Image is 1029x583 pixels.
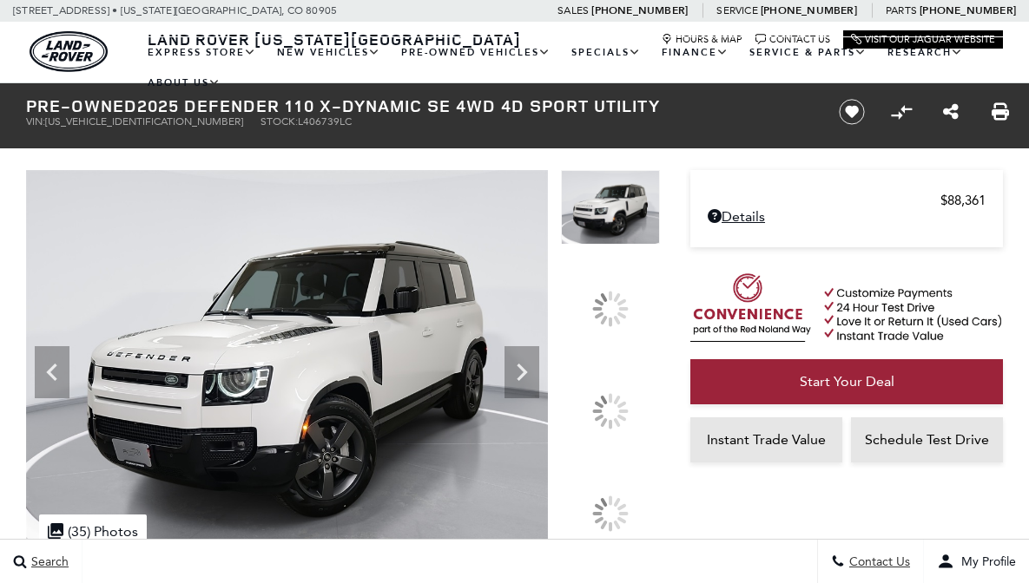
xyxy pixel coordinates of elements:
span: Start Your Deal [800,373,894,390]
nav: Main Navigation [137,37,1003,98]
span: [US_VEHICLE_IDENTIFICATION_NUMBER] [45,115,243,128]
strong: Pre-Owned [26,94,137,117]
span: Schedule Test Drive [865,431,989,448]
span: Land Rover [US_STATE][GEOGRAPHIC_DATA] [148,29,521,49]
a: Share this Pre-Owned 2025 Defender 110 X-Dynamic SE 4WD 4D Sport Utility [943,102,959,122]
a: About Us [137,68,231,98]
span: Service [716,4,757,16]
span: Contact Us [845,554,910,569]
a: Pre-Owned Vehicles [391,37,561,68]
a: Land Rover [US_STATE][GEOGRAPHIC_DATA] [137,29,531,49]
button: user-profile-menu [924,540,1029,583]
div: (35) Photos [39,514,147,548]
a: Contact Us [755,34,830,45]
a: Details [708,208,986,225]
a: Service & Parts [739,37,877,68]
span: Parts [886,4,917,16]
a: New Vehicles [267,37,391,68]
a: Hours & Map [662,34,742,45]
a: Finance [651,37,739,68]
a: [PHONE_NUMBER] [591,3,688,17]
a: $88,361 [708,193,986,208]
a: Specials [561,37,651,68]
span: Sales [557,4,589,16]
span: Search [27,554,69,569]
button: Save vehicle [833,98,871,126]
button: Compare vehicle [888,99,914,125]
h1: 2025 Defender 110 X-Dynamic SE 4WD 4D Sport Utility [26,96,810,115]
span: My Profile [954,554,1016,569]
a: Start Your Deal [690,359,1003,404]
img: Used 2025 Fuji White Land Rover X-Dynamic SE image 1 [26,170,548,561]
a: land-rover [30,31,108,72]
img: Used 2025 Fuji White Land Rover X-Dynamic SE image 1 [561,170,660,245]
span: Instant Trade Value [707,431,826,448]
a: Visit Our Jaguar Website [851,34,995,45]
span: $88,361 [940,193,986,208]
a: Instant Trade Value [690,417,842,462]
img: Land Rover [30,31,108,72]
a: Research [877,37,973,68]
a: Schedule Test Drive [851,417,1003,462]
a: [PHONE_NUMBER] [920,3,1016,17]
a: Print this Pre-Owned 2025 Defender 110 X-Dynamic SE 4WD 4D Sport Utility [992,102,1009,122]
a: [PHONE_NUMBER] [761,3,857,17]
span: Stock: [261,115,298,128]
a: EXPRESS STORE [137,37,267,68]
a: [STREET_ADDRESS] • [US_STATE][GEOGRAPHIC_DATA], CO 80905 [13,4,337,16]
span: L406739LC [298,115,352,128]
span: VIN: [26,115,45,128]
